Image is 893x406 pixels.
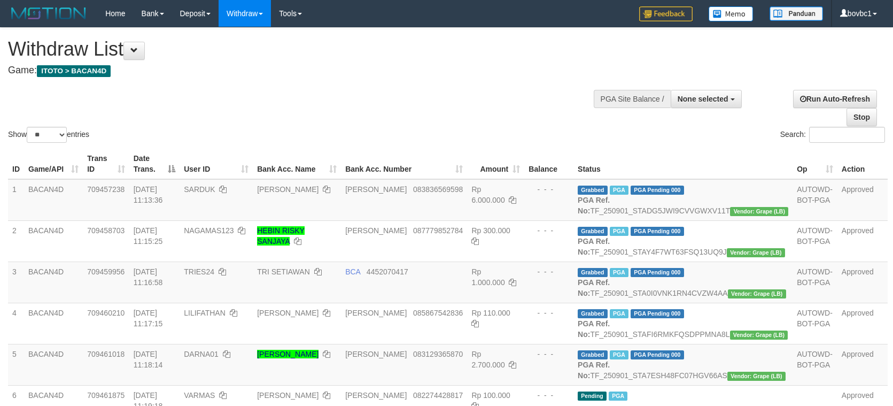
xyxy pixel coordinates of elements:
span: Rp 300.000 [471,226,510,235]
td: TF_250901_STA7ESH48FC07HGV66AS [573,344,793,385]
a: Stop [847,108,877,126]
span: [DATE] 11:15:25 [134,226,163,246]
td: 4 [8,303,24,344]
th: Bank Acc. Number: activate to sort column ascending [341,149,467,179]
div: - - - [529,225,569,236]
a: Run Auto-Refresh [793,90,877,108]
span: Copy 083129365870 to clipboard [413,350,463,358]
div: PGA Site Balance / [594,90,671,108]
img: Button%20Memo.svg [709,6,754,21]
span: DARNA01 [184,350,219,358]
b: PGA Ref. No: [578,237,610,256]
span: 709461875 [87,391,125,400]
span: Copy 083836569598 to clipboard [413,185,463,194]
span: ITOTO > BACAN4D [37,65,111,77]
span: Grabbed [578,186,608,195]
b: PGA Ref. No: [578,278,610,297]
span: Marked by bovbc4 [610,268,628,277]
span: 709458703 [87,226,125,235]
span: TRIES24 [184,267,214,276]
span: PGA Pending [631,227,684,236]
span: Vendor URL: https://dashboard.q2checkout.com/secure [730,331,788,340]
span: VARMAS [184,391,215,400]
span: Grabbed [578,227,608,236]
b: PGA Ref. No: [578,196,610,215]
td: BACAN4D [24,262,83,303]
td: 3 [8,262,24,303]
span: [PERSON_NAME] [345,309,407,317]
a: TRI SETIAWAN [257,267,310,276]
span: Marked by bovbc4 [609,392,627,401]
img: panduan.png [770,6,823,21]
b: PGA Ref. No: [578,319,610,339]
span: Rp 1.000.000 [471,267,504,287]
span: Marked by bovbc4 [610,350,628,359]
span: 709457238 [87,185,125,194]
div: - - - [529,184,569,195]
div: - - - [529,308,569,318]
span: Rp 110.000 [471,309,510,317]
a: [PERSON_NAME] [257,185,319,194]
span: Copy 085867542836 to clipboard [413,309,463,317]
button: None selected [671,90,742,108]
b: PGA Ref. No: [578,361,610,380]
span: 709459956 [87,267,125,276]
span: Grabbed [578,268,608,277]
h4: Game: [8,65,585,76]
td: AUTOWD-BOT-PGA [793,179,837,221]
td: 1 [8,179,24,221]
span: [DATE] 11:16:58 [134,267,163,287]
img: MOTION_logo.png [8,5,89,21]
span: Grabbed [578,350,608,359]
span: [DATE] 11:18:14 [134,350,163,369]
span: Marked by bovbc4 [610,186,628,195]
span: NAGAMAS123 [184,226,234,235]
th: Date Trans.: activate to sort column descending [129,149,180,179]
span: [PERSON_NAME] [345,350,407,358]
span: Rp 100.000 [471,391,510,400]
td: 5 [8,344,24,385]
td: BACAN4D [24,220,83,262]
span: Grabbed [578,309,608,318]
a: [PERSON_NAME] [257,391,319,400]
span: 709460210 [87,309,125,317]
h1: Withdraw List [8,39,585,60]
span: [DATE] 11:17:15 [134,309,163,328]
td: TF_250901_STADG5JWI9CVVGWXV11T [573,179,793,221]
th: Bank Acc. Name: activate to sort column ascending [253,149,341,179]
span: Vendor URL: https://dashboard.q2checkout.com/secure [727,248,785,257]
img: Feedback.jpg [639,6,693,21]
div: - - - [529,266,569,277]
span: 709461018 [87,350,125,358]
td: AUTOWD-BOT-PGA [793,220,837,262]
td: AUTOWD-BOT-PGA [793,262,837,303]
span: PGA Pending [631,309,684,318]
th: Status [573,149,793,179]
label: Show entries [8,127,89,143]
span: Vendor URL: https://dashboard.q2checkout.com/secure [730,207,788,216]
td: AUTOWD-BOT-PGA [793,344,837,385]
td: Approved [837,179,888,221]
span: PGA Pending [631,350,684,359]
span: Rp 2.700.000 [471,350,504,369]
td: Approved [837,344,888,385]
span: [PERSON_NAME] [345,391,407,400]
span: [DATE] 11:13:36 [134,185,163,204]
span: [PERSON_NAME] [345,226,407,235]
th: Balance [524,149,573,179]
span: Marked by bovbc4 [610,309,628,318]
th: Amount: activate to sort column ascending [467,149,524,179]
span: BCA [345,267,360,276]
th: ID [8,149,24,179]
td: Approved [837,262,888,303]
th: User ID: activate to sort column ascending [180,149,253,179]
td: Approved [837,303,888,344]
th: Trans ID: activate to sort column ascending [83,149,129,179]
span: Rp 6.000.000 [471,185,504,204]
a: [PERSON_NAME] [257,350,319,358]
th: Game/API: activate to sort column ascending [24,149,83,179]
span: Marked by bovbc4 [610,227,628,236]
span: PGA Pending [631,268,684,277]
label: Search: [780,127,885,143]
span: Copy 4452070417 to clipboard [367,267,408,276]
